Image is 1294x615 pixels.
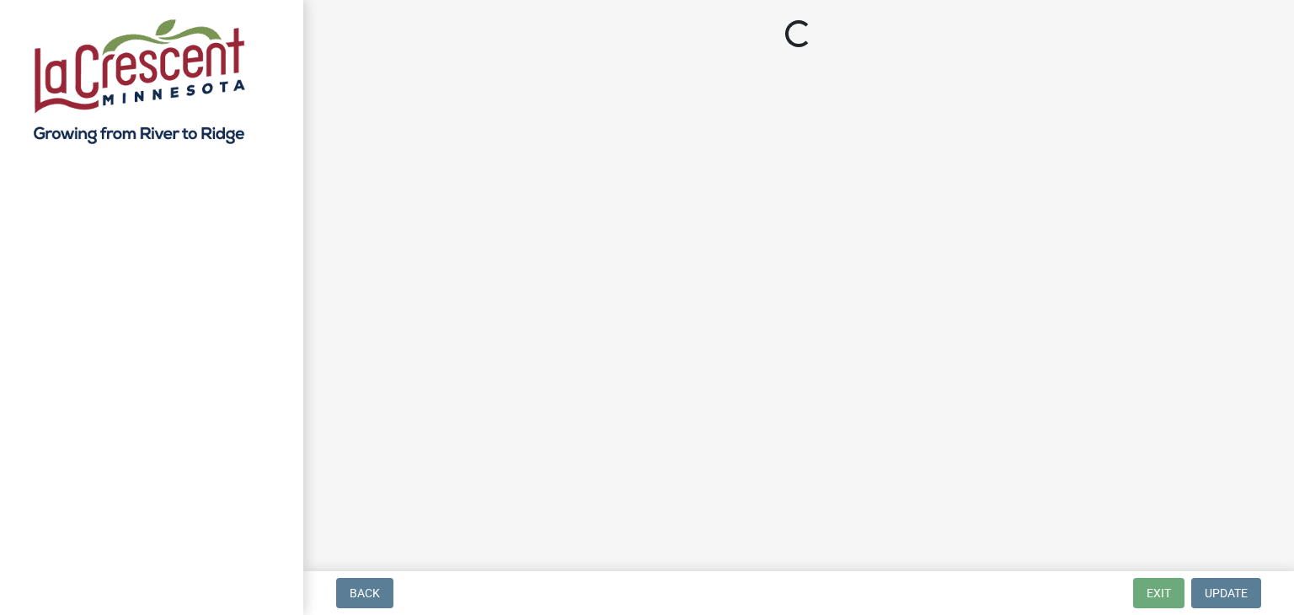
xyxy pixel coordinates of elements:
img: City of La Crescent, Minnesota [34,18,245,144]
span: Back [350,586,380,600]
button: Update [1191,578,1261,608]
span: Update [1205,586,1248,600]
button: Exit [1133,578,1184,608]
button: Back [336,578,393,608]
